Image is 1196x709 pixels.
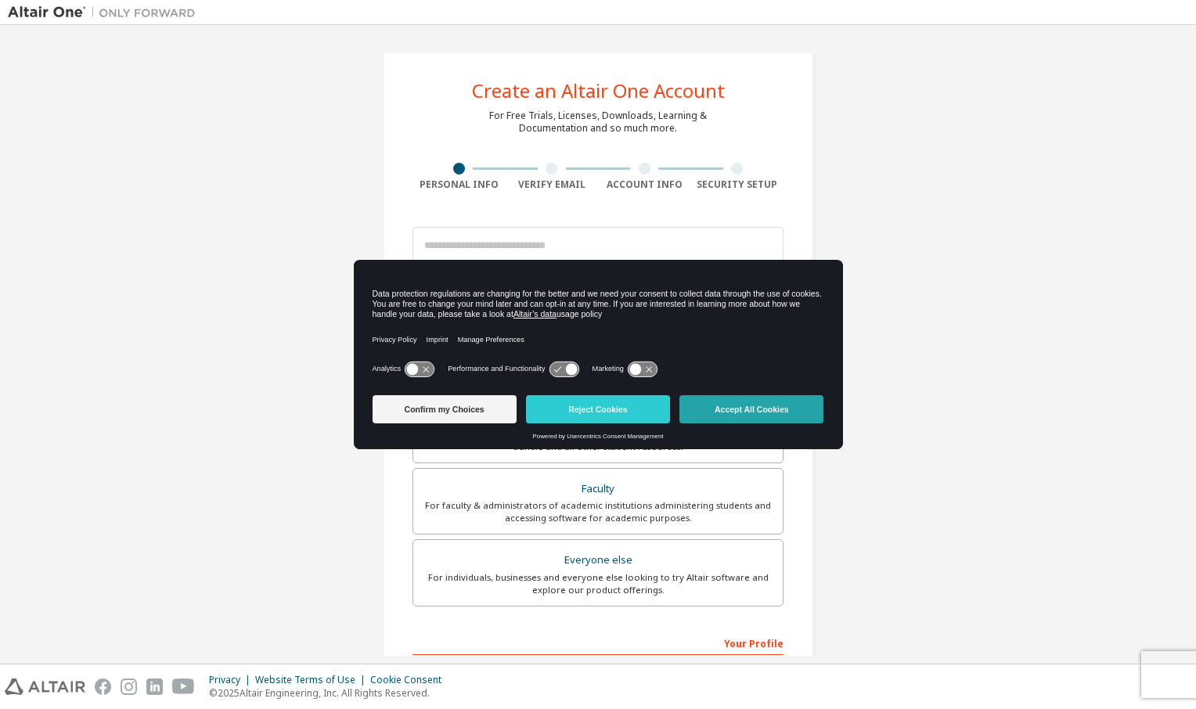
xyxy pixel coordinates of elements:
div: Account Info [598,178,691,191]
img: instagram.svg [121,678,137,695]
div: Create an Altair One Account [472,81,725,100]
div: Security Setup [691,178,784,191]
div: Verify Email [506,178,599,191]
div: For faculty & administrators of academic institutions administering students and accessing softwa... [423,499,773,524]
div: Website Terms of Use [255,674,370,686]
img: facebook.svg [95,678,111,695]
img: youtube.svg [172,678,195,695]
div: Everyone else [423,549,773,571]
div: Privacy [209,674,255,686]
img: Altair One [8,5,204,20]
div: Personal Info [412,178,506,191]
div: For individuals, businesses and everyone else looking to try Altair software and explore our prod... [423,571,773,596]
img: linkedin.svg [146,678,163,695]
div: Cookie Consent [370,674,451,686]
div: Your Profile [412,630,784,655]
img: altair_logo.svg [5,678,85,695]
div: For Free Trials, Licenses, Downloads, Learning & Documentation and so much more. [489,110,707,135]
p: © 2025 Altair Engineering, Inc. All Rights Reserved. [209,686,451,700]
div: Faculty [423,478,773,500]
